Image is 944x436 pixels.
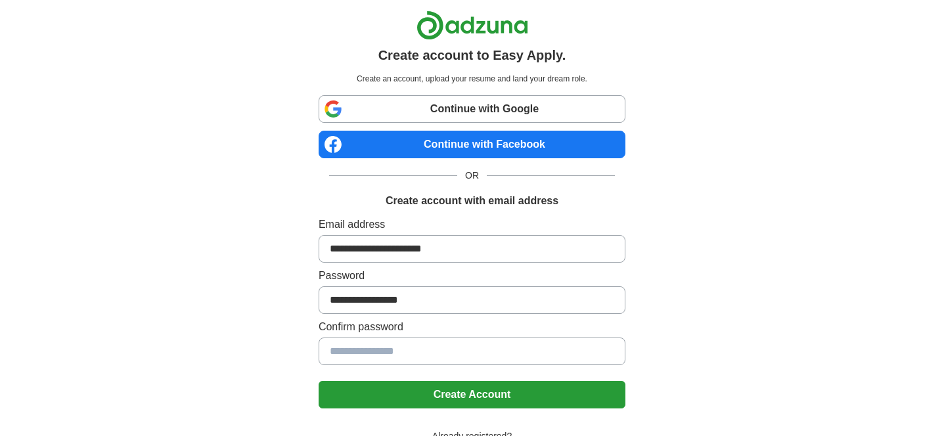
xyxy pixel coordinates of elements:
[416,11,528,40] img: Adzuna logo
[319,381,625,408] button: Create Account
[319,319,625,335] label: Confirm password
[319,131,625,158] a: Continue with Facebook
[386,193,558,209] h1: Create account with email address
[457,169,487,183] span: OR
[319,217,625,232] label: Email address
[378,45,566,65] h1: Create account to Easy Apply.
[319,268,625,284] label: Password
[319,95,625,123] a: Continue with Google
[321,73,623,85] p: Create an account, upload your resume and land your dream role.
